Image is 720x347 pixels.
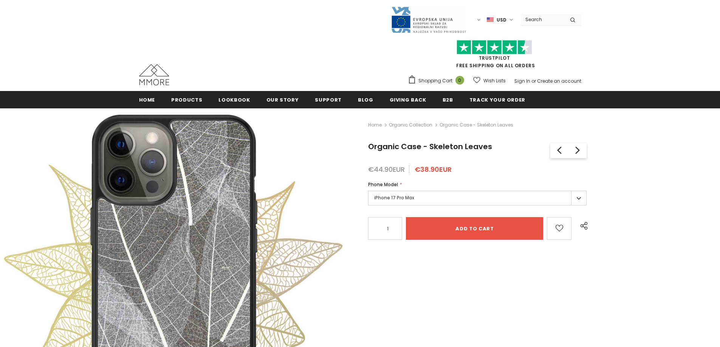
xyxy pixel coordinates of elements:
img: MMORE Cases [139,64,169,85]
a: Javni Razpis [391,16,466,23]
img: Javni Razpis [391,6,466,34]
span: Shopping Cart [418,77,452,85]
span: or [531,78,536,84]
span: Our Story [266,96,299,103]
a: Shopping Cart 0 [408,75,468,86]
span: €38.90EUR [415,165,452,174]
a: Products [171,91,202,108]
span: FREE SHIPPING ON ALL ORDERS [408,43,581,69]
a: Our Story [266,91,299,108]
span: USD [497,16,506,24]
span: Products [171,96,202,103]
a: B2B [443,91,453,108]
span: B2B [443,96,453,103]
span: Wish Lists [483,77,506,85]
span: 0 [455,76,464,85]
a: Blog [358,91,373,108]
span: support [315,96,342,103]
span: Organic Case - Skeleton Leaves [440,120,513,130]
a: Lookbook [218,91,250,108]
span: Organic Case - Skeleton Leaves [368,141,492,152]
span: Blog [358,96,373,103]
a: Sign In [514,78,530,84]
span: Home [139,96,155,103]
img: Trust Pilot Stars [457,40,532,55]
a: Home [139,91,155,108]
a: support [315,91,342,108]
a: Wish Lists [473,74,506,87]
a: Trustpilot [479,55,510,61]
a: Create an account [537,78,581,84]
a: Home [368,120,382,130]
label: iPhone 17 Pro Max [368,191,587,205]
span: €44.90EUR [368,165,405,174]
input: Add to cart [406,217,543,240]
span: Lookbook [218,96,250,103]
span: Giving back [390,96,426,103]
span: Track your order [469,96,525,103]
a: Organic Collection [389,122,432,128]
input: Search Site [521,14,564,25]
a: Giving back [390,91,426,108]
a: Track your order [469,91,525,108]
img: USD [487,17,494,23]
span: Phone Model [368,181,398,188]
